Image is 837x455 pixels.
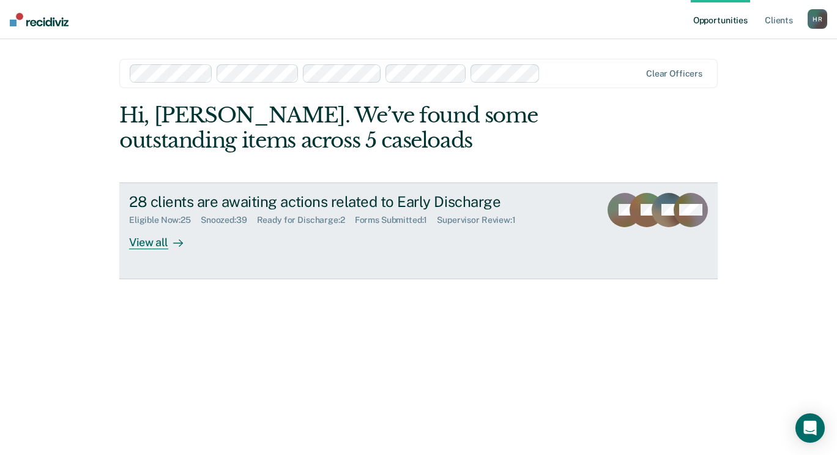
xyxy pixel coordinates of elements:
div: Eligible Now : 25 [129,215,201,225]
div: Snoozed : 39 [201,215,257,225]
div: View all [129,225,198,249]
button: HR [808,9,827,29]
div: H R [808,9,827,29]
a: 28 clients are awaiting actions related to Early DischargeEligible Now:25Snoozed:39Ready for Disc... [119,182,718,279]
div: Supervisor Review : 1 [437,215,525,225]
div: Ready for Discharge : 2 [257,215,355,225]
div: Open Intercom Messenger [795,413,825,443]
div: Forms Submitted : 1 [355,215,437,225]
div: Clear officers [646,69,702,79]
div: 28 clients are awaiting actions related to Early Discharge [129,193,559,211]
div: Hi, [PERSON_NAME]. We’ve found some outstanding items across 5 caseloads [119,103,598,153]
img: Recidiviz [10,13,69,26]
